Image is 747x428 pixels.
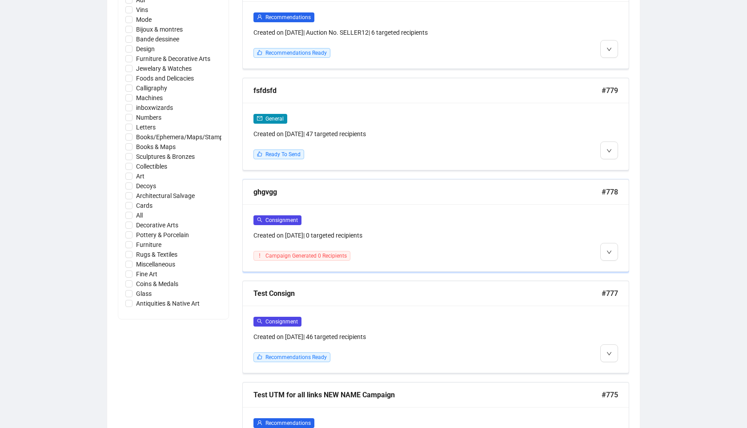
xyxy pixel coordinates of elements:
[133,269,161,279] span: Fine Art
[606,250,612,255] span: down
[602,186,618,198] span: #778
[133,83,171,93] span: Calligraphy
[133,24,186,34] span: Bijoux & montres
[133,299,203,308] span: Antiquities & Native Art
[265,217,298,223] span: Consignment
[265,354,327,360] span: Recommendations Ready
[265,420,311,426] span: Recommendations
[242,281,629,373] a: Test Consign#777searchConsignmentCreated on [DATE]| 46 targeted recipientslikeRecommendations Ready
[606,148,612,153] span: down
[257,14,262,20] span: user
[133,220,182,230] span: Decorative Arts
[257,253,262,258] span: exclamation
[257,217,262,222] span: search
[253,186,602,198] div: ghgvgg
[133,103,177,113] span: inboxwizards
[242,78,629,170] a: fsfdsfd#779mailGeneralCreated on [DATE]| 47 targeted recipientslikeReady To Send
[133,289,155,299] span: Glass
[133,240,165,250] span: Furniture
[133,5,152,15] span: Vins
[133,132,230,142] span: Books/Ephemera/Maps/Stamps
[133,122,159,132] span: Letters
[133,230,193,240] span: Pottery & Porcelain
[265,319,298,325] span: Consignment
[133,34,183,44] span: Bande dessinee
[265,116,284,122] span: General
[265,151,301,157] span: Ready To Send
[257,50,262,55] span: like
[133,152,198,162] span: Sculptures & Bronzes
[257,319,262,324] span: search
[133,181,160,191] span: Decoys
[257,151,262,157] span: like
[602,389,618,400] span: #775
[253,389,602,400] div: Test UTM for all links NEW NAME Campaign
[242,179,629,272] a: ghgvgg#778searchConsignmentCreated on [DATE]| 0 targeted recipientsexclamationCampaign Generated ...
[257,420,262,425] span: user
[133,250,181,259] span: Rugs & Textiles
[133,191,198,201] span: Architectural Salvage
[133,279,182,289] span: Coins & Medals
[257,116,262,121] span: mail
[133,64,195,73] span: Jewelary & Watches
[265,14,311,20] span: Recommendations
[133,113,165,122] span: Numbers
[133,210,146,220] span: All
[265,50,327,56] span: Recommendations Ready
[133,44,158,54] span: Design
[133,15,155,24] span: Mode
[253,129,526,139] div: Created on [DATE] | 47 targeted recipients
[133,73,197,83] span: Foods and Delicacies
[253,28,526,37] div: Created on [DATE] | Auction No. SELLER12 | 6 targeted recipients
[133,142,179,152] span: Books & Maps
[253,288,602,299] div: Test Consign
[253,230,526,240] div: Created on [DATE] | 0 targeted recipients
[265,253,347,259] span: Campaign Generated 0 Recipients
[606,47,612,52] span: down
[133,259,179,269] span: Miscellaneous
[253,85,602,96] div: fsfdsfd
[257,354,262,359] span: like
[606,351,612,356] span: down
[133,93,166,103] span: Machines
[133,162,171,171] span: Collectibles
[253,332,526,342] div: Created on [DATE] | 46 targeted recipients
[133,54,214,64] span: Furniture & Decorative Arts
[133,201,156,210] span: Cards
[133,171,148,181] span: Art
[602,85,618,96] span: #779
[602,288,618,299] span: #777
